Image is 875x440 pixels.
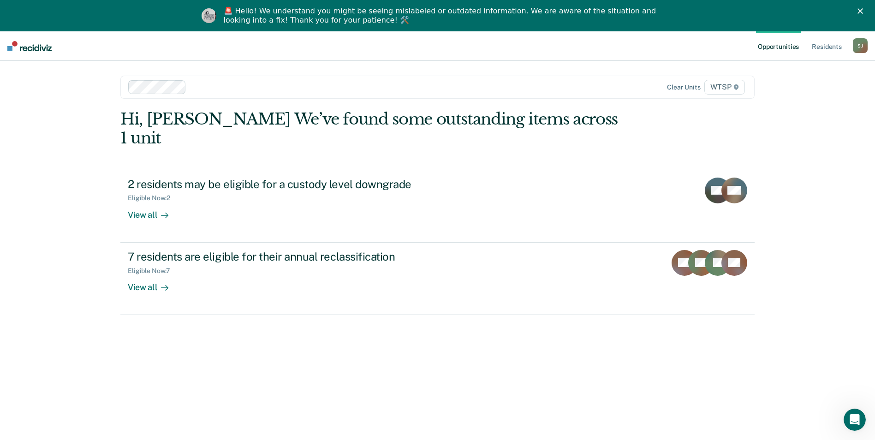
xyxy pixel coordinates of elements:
div: Hi, [PERSON_NAME] We’ve found some outstanding items across 1 unit [120,110,628,148]
div: S J [853,38,868,53]
img: Profile image for Kim [202,8,216,23]
iframe: Intercom live chat [844,409,866,431]
div: 7 residents are eligible for their annual reclassification [128,250,452,263]
a: Opportunities [756,31,801,61]
div: 2 residents may be eligible for a custody level downgrade [128,178,452,191]
div: View all [128,274,179,292]
div: Eligible Now : 7 [128,267,178,275]
a: 7 residents are eligible for their annual reclassificationEligible Now:7View all [120,243,755,315]
div: View all [128,202,179,220]
div: Clear units [667,83,701,91]
div: Close [857,8,867,14]
div: 🚨 Hello! We understand you might be seeing mislabeled or outdated information. We are aware of th... [224,6,659,25]
a: 2 residents may be eligible for a custody level downgradeEligible Now:2View all [120,170,755,243]
a: Residents [810,31,844,61]
span: WTSP [704,80,745,95]
div: Eligible Now : 2 [128,194,178,202]
img: Recidiviz [7,41,52,51]
button: SJ [853,38,868,53]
